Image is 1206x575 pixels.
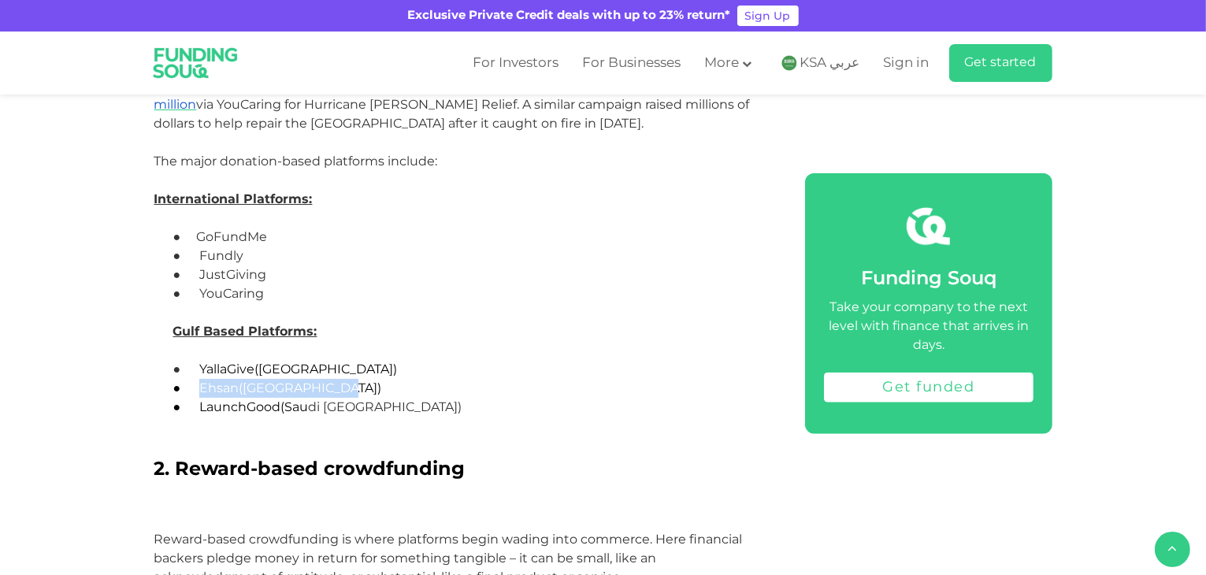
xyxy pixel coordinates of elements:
[965,57,1037,69] span: Get started
[143,35,249,91] img: Logo
[1155,532,1190,567] button: back
[154,457,466,480] span: 2. Reward-based crowdfunding
[154,154,438,169] span: The major donation-based platforms include:
[173,380,200,395] span: ●
[196,229,267,244] span: GoFundMe
[173,229,197,244] span: ●
[880,50,930,76] a: Sign in
[254,362,397,377] span: ([GEOGRAPHIC_DATA])
[408,7,731,25] div: Exclusive Private Credit deals with up to 23% return*
[199,380,239,395] span: Ehsan
[800,54,860,72] span: KSA عربي
[824,373,1033,402] a: Get funded
[173,324,317,339] strong: Gulf Based Platforms:
[907,205,950,248] img: fsicon
[173,286,200,301] span: ●
[199,267,266,282] span: JustGiving
[861,270,996,288] span: Funding Souq
[705,57,740,70] span: More
[737,6,799,26] a: Sign Up
[280,399,462,414] span: di [GEOGRAPHIC_DATA])
[239,380,381,395] span: ([GEOGRAPHIC_DATA])
[199,248,243,263] span: Fundly
[280,399,308,414] span: (Sau
[824,299,1033,355] div: Take your company to the next level with finance that arrives in days.
[173,399,200,414] span: ●
[173,362,200,377] span: ●
[199,399,280,414] span: LaunchGood
[781,55,797,71] img: SA Flag
[173,248,200,263] span: ●
[154,97,750,131] span: via YouCaring for Hurricane [PERSON_NAME] Relief. A similar campaign raised millions of dollars t...
[199,362,254,377] span: YallaGive
[154,191,313,206] strong: International Platforms:
[884,57,930,70] span: Sign in
[199,286,264,301] span: YouCaring
[469,50,563,76] a: For Investors
[173,267,200,282] span: ●
[579,50,685,76] a: For Businesses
